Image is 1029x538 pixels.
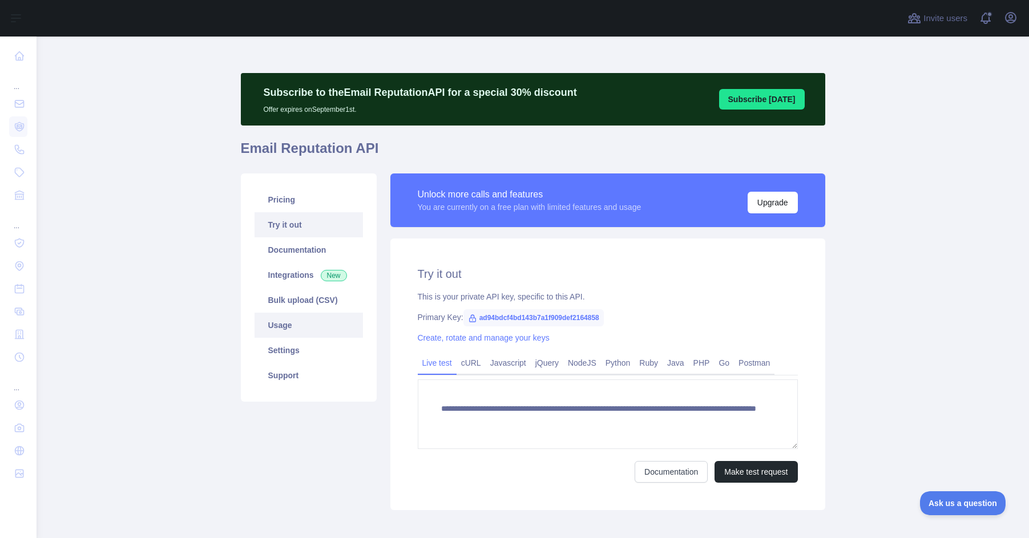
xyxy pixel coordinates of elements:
[463,309,604,326] span: ad94bdcf4bd143b7a1f909def2164858
[689,354,715,372] a: PHP
[734,354,774,372] a: Postman
[418,291,798,302] div: This is your private API key, specific to this API.
[563,354,601,372] a: NodeJS
[9,370,27,393] div: ...
[418,201,641,213] div: You are currently on a free plan with limited features and usage
[264,100,577,114] p: Offer expires on September 1st.
[531,354,563,372] a: jQuery
[663,354,689,372] a: Java
[601,354,635,372] a: Python
[418,188,641,201] div: Unlock more calls and features
[321,270,347,281] span: New
[719,89,805,110] button: Subscribe [DATE]
[255,288,363,313] a: Bulk upload (CSV)
[255,262,363,288] a: Integrations New
[9,68,27,91] div: ...
[9,208,27,230] div: ...
[255,313,363,338] a: Usage
[920,491,1006,515] iframe: Toggle Customer Support
[457,354,486,372] a: cURL
[418,354,457,372] a: Live test
[418,333,550,342] a: Create, rotate and manage your keys
[635,461,708,483] a: Documentation
[255,212,363,237] a: Try it out
[418,312,798,323] div: Primary Key:
[715,461,797,483] button: Make test request
[418,266,798,282] h2: Try it out
[255,187,363,212] a: Pricing
[255,363,363,388] a: Support
[748,192,798,213] button: Upgrade
[635,354,663,372] a: Ruby
[714,354,734,372] a: Go
[255,237,363,262] a: Documentation
[905,9,970,27] button: Invite users
[923,12,967,25] span: Invite users
[255,338,363,363] a: Settings
[486,354,531,372] a: Javascript
[264,84,577,100] p: Subscribe to the Email Reputation API for a special 30 % discount
[241,139,825,167] h1: Email Reputation API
